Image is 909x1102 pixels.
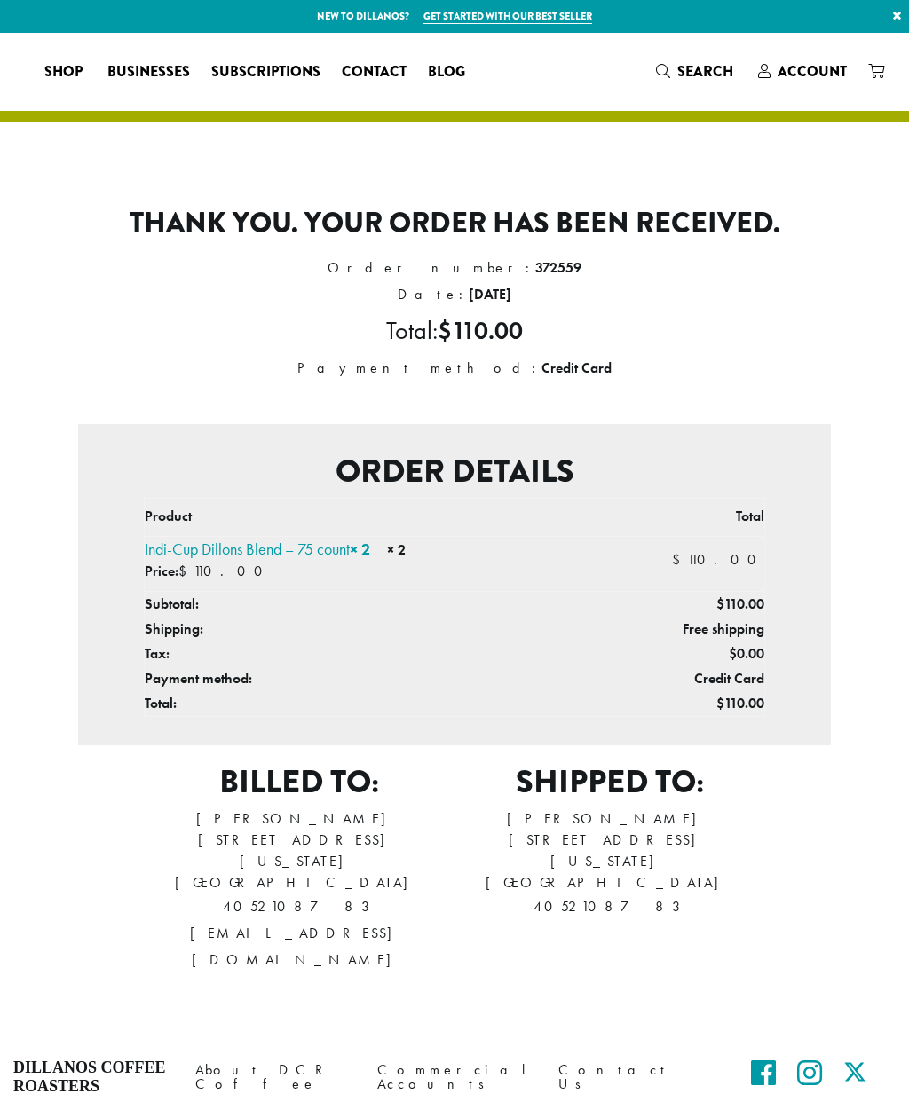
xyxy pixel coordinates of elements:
[535,258,581,277] strong: 372559
[469,285,511,303] strong: [DATE]
[178,562,194,580] span: $
[145,592,603,618] th: Subtotal:
[350,539,370,559] strong: × 2
[602,666,763,691] td: Credit Card
[78,308,831,355] li: Total:
[716,594,724,613] span: $
[145,691,603,717] th: Total:
[778,61,847,82] span: Account
[672,550,687,569] span: $
[145,562,178,580] strong: Price:
[602,499,763,537] th: Total
[387,540,406,559] strong: × 2
[145,642,603,666] th: Tax:
[78,281,831,308] li: Date:
[92,453,817,491] h2: Order details
[438,315,452,346] span: $
[541,358,612,377] strong: Credit Card
[716,694,724,712] span: $
[107,61,190,83] span: Businesses
[78,355,831,382] li: Payment method:
[34,58,97,86] a: Shop
[645,57,747,86] a: Search
[716,594,764,613] span: 110.00
[195,1059,351,1097] a: About DCR Coffee
[377,1059,533,1097] a: Commercial Accounts
[144,920,454,973] p: [EMAIL_ADDRESS][DOMAIN_NAME]
[145,539,370,559] a: Indi-Cup Dillons Blend – 75 count× 2
[144,893,454,920] p: 4052108783
[428,61,465,83] span: Blog
[454,808,765,920] address: [PERSON_NAME] [STREET_ADDRESS] [US_STATE][GEOGRAPHIC_DATA]
[78,207,831,240] p: Thank you. Your order has been received.
[144,808,454,973] address: [PERSON_NAME] [STREET_ADDRESS] [US_STATE][GEOGRAPHIC_DATA]
[144,763,454,801] h2: Billed to:
[342,61,407,83] span: Contact
[558,1059,714,1097] a: Contact Us
[211,61,320,83] span: Subscriptions
[178,562,271,580] span: 110.00
[454,893,765,920] p: 4052108783
[145,617,603,642] th: Shipping:
[145,666,603,691] th: Payment method:
[145,499,603,537] th: Product
[13,1059,169,1097] h4: Dillanos Coffee Roasters
[672,550,764,569] bdi: 110.00
[729,644,737,663] span: $
[44,61,83,83] span: Shop
[602,617,763,642] td: Free shipping
[677,61,733,82] span: Search
[423,9,592,24] a: Get started with our best seller
[716,694,764,712] span: 110.00
[438,315,523,346] bdi: 110.00
[78,255,831,281] li: Order number:
[729,644,764,663] span: 0.00
[454,763,765,801] h2: Shipped to:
